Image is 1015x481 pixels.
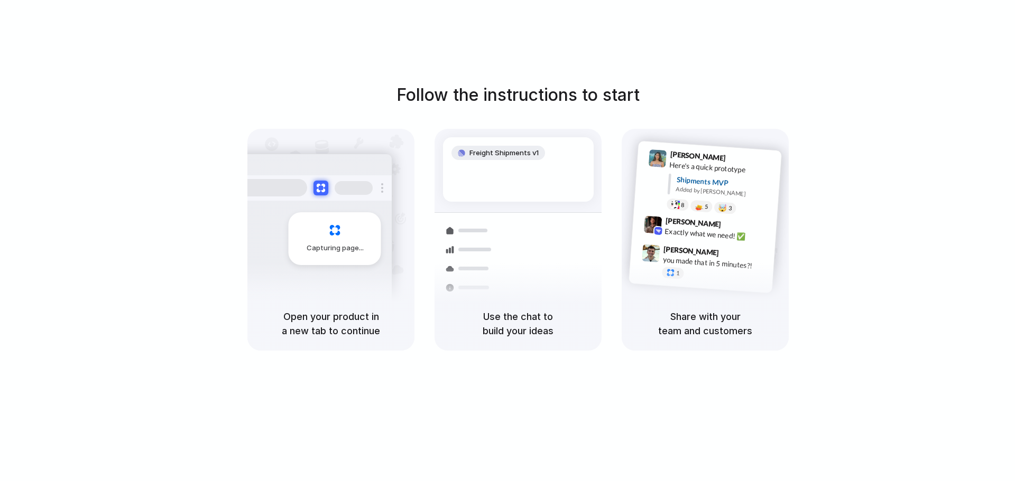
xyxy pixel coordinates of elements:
h5: Open your product in a new tab to continue [260,309,402,338]
div: Here's a quick prototype [669,159,775,177]
h5: Share with your team and customers [634,309,776,338]
span: 9:47 AM [722,248,744,261]
div: Added by [PERSON_NAME] [676,185,773,200]
span: [PERSON_NAME] [663,243,719,259]
div: you made that in 5 minutes?! [662,254,768,272]
span: Freight Shipments v1 [469,148,539,158]
span: 9:41 AM [729,154,751,166]
span: 3 [728,205,732,211]
span: Capturing page [307,243,365,253]
div: Shipments MVP [676,174,774,192]
span: 9:42 AM [724,220,746,232]
span: [PERSON_NAME] [665,215,721,230]
span: [PERSON_NAME] [670,148,726,164]
span: 5 [705,204,708,210]
span: 8 [681,202,685,208]
div: Exactly what we need! ✅ [665,225,770,243]
div: 🤯 [718,204,727,212]
h5: Use the chat to build your ideas [447,309,589,338]
h1: Follow the instructions to start [396,82,640,108]
span: 1 [676,270,680,276]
